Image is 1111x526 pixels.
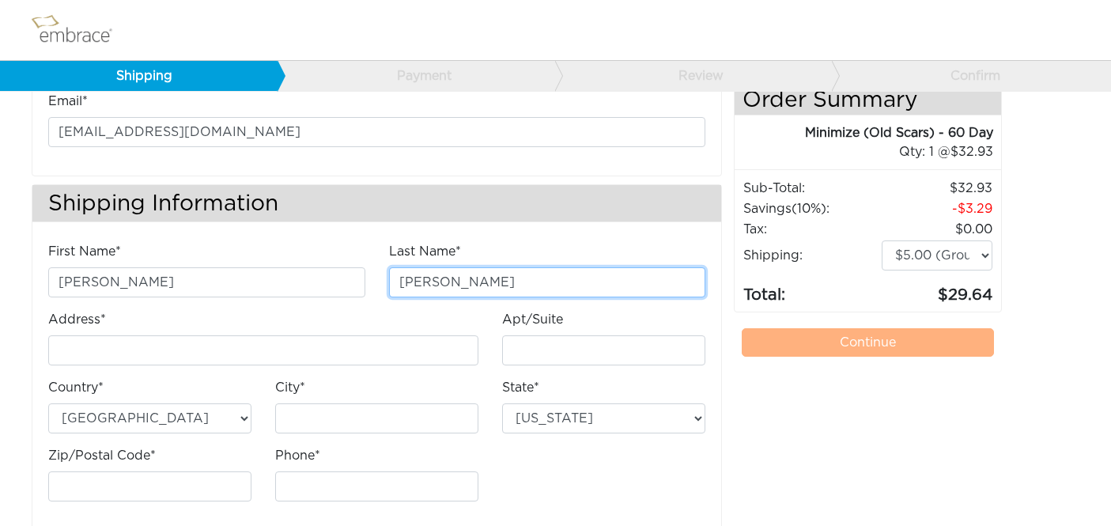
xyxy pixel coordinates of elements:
label: City* [275,378,305,397]
a: Review [554,61,832,91]
div: 1 @ [754,142,993,161]
td: 29.64 [881,271,994,308]
span: (10%) [792,202,826,215]
label: State* [502,378,539,397]
td: Sub-Total: [743,178,880,199]
label: Zip/Postal Code* [48,446,156,465]
img: logo.png [28,10,130,50]
span: 32.93 [950,146,993,158]
td: Total: [743,271,880,308]
h3: Shipping Information [32,185,721,222]
label: Email* [48,92,88,111]
label: Phone* [275,446,320,465]
div: Minimize (Old Scars) - 60 Day [735,123,993,142]
a: Confirm [831,61,1109,91]
h4: Order Summary [735,80,1001,115]
a: Continue [742,328,994,357]
label: Address* [48,310,106,329]
label: Last Name* [389,242,461,261]
a: Payment [277,61,554,91]
td: 32.93 [881,178,994,199]
td: Tax: [743,219,880,240]
label: Apt/Suite [502,310,563,329]
label: First Name* [48,242,121,261]
td: Savings : [743,199,880,219]
td: 0.00 [881,219,994,240]
td: Shipping: [743,240,880,271]
td: 3.29 [881,199,994,219]
label: Country* [48,378,104,397]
